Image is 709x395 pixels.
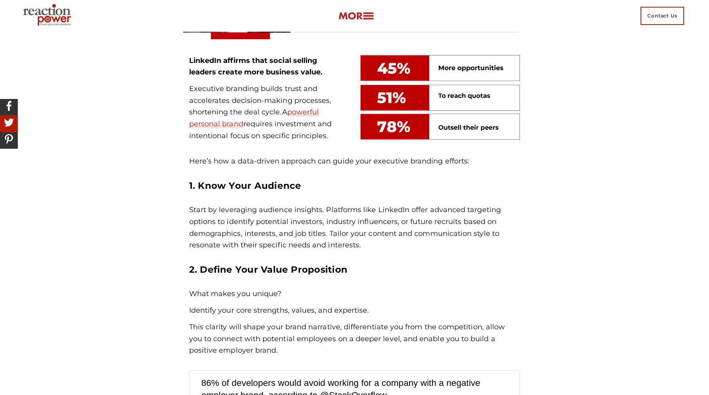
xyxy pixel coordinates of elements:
span: Executive branding builds trust and accelerates decision-making processes, shortening the deal cy... [189,84,332,116]
p: This clarity will shape your brand narrative, differentiate you from the competition, allow you t... [189,321,520,357]
img: Executive Branding | Personal Branding Agency [20,2,77,30]
img: Share On Twitter [2,116,16,129]
b: LinkedIn affirms that social selling leaders create more business value. [189,56,323,77]
span: A requires investment and intentional focus on specific principles. [189,108,332,140]
p: Identify your core strengths, values, and expertise. [189,305,520,317]
img: more-btn.png [338,11,374,21]
p: What makes you unique? [189,288,520,300]
strong: 2. Define Your Value Proposition [189,264,347,275]
img: Share On Pinterest [2,132,16,146]
p: Here’s how a data-driven approach can guide your executive branding efforts: [189,156,520,167]
strong: 1. Know Your Audience [189,180,301,191]
img: Share On Facebook [2,99,16,113]
p: Start by leveraging audience insights. Platforms like LinkedIn offer advanced targeting options t... [189,204,520,251]
a: powerful personal brand [189,108,319,128]
span: Contact Us [641,7,684,25]
img: social selling leaders create thumbnail image [360,55,520,140]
